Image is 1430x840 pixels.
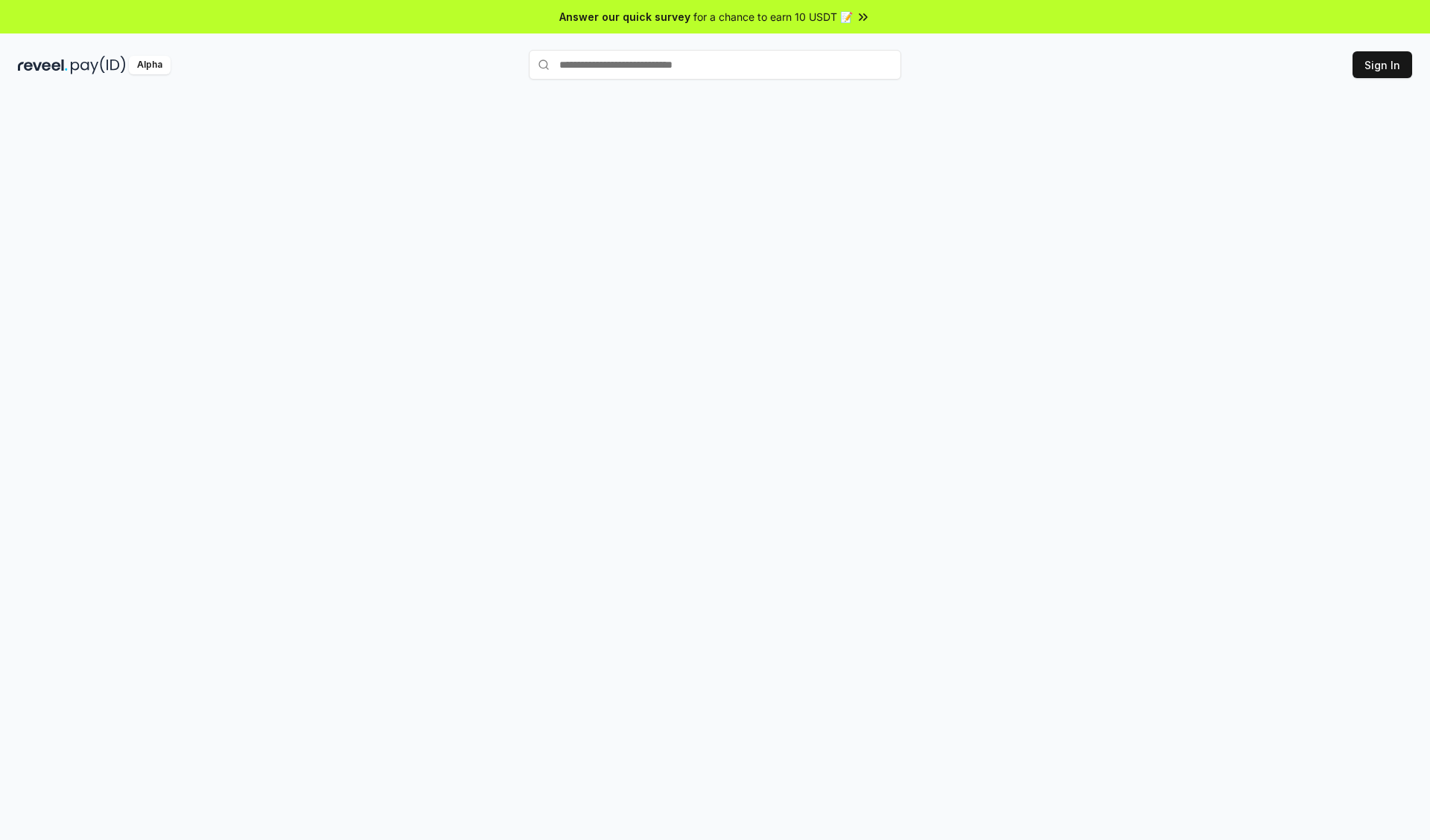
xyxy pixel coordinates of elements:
span: Answer our quick survey [559,9,690,25]
span: for a chance to earn 10 USDT 📝 [693,9,853,25]
img: reveel_dark [18,56,68,74]
img: pay_id [71,56,126,74]
div: Alpha [129,56,171,74]
button: Sign In [1353,51,1412,78]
